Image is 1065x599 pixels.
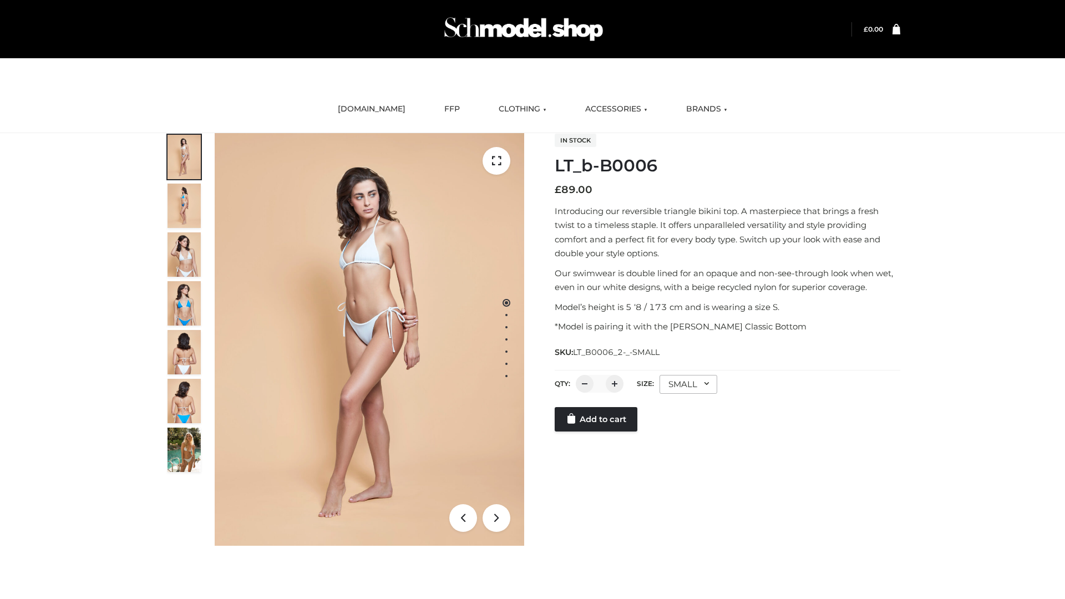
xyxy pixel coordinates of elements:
img: ArielClassicBikiniTop_CloudNine_AzureSky_OW114ECO_7-scaled.jpg [168,330,201,374]
span: £ [555,184,561,196]
a: FFP [436,97,468,121]
div: SMALL [660,375,717,394]
label: QTY: [555,379,570,388]
span: In stock [555,134,596,147]
p: Introducing our reversible triangle bikini top. A masterpiece that brings a fresh twist to a time... [555,204,900,261]
label: Size: [637,379,654,388]
img: ArielClassicBikiniTop_CloudNine_AzureSky_OW114ECO_2-scaled.jpg [168,184,201,228]
img: ArielClassicBikiniTop_CloudNine_AzureSky_OW114ECO_1-scaled.jpg [168,135,201,179]
bdi: 0.00 [864,25,883,33]
a: Add to cart [555,407,637,432]
h1: LT_b-B0006 [555,156,900,176]
a: ACCESSORIES [577,97,656,121]
img: ArielClassicBikiniTop_CloudNine_AzureSky_OW114ECO_8-scaled.jpg [168,379,201,423]
img: ArielClassicBikiniTop_CloudNine_AzureSky_OW114ECO_1 [215,133,524,546]
img: Schmodel Admin 964 [440,7,607,51]
a: [DOMAIN_NAME] [329,97,414,121]
span: SKU: [555,346,661,359]
span: £ [864,25,868,33]
p: Our swimwear is double lined for an opaque and non-see-through look when wet, even in our white d... [555,266,900,295]
img: ArielClassicBikiniTop_CloudNine_AzureSky_OW114ECO_3-scaled.jpg [168,232,201,277]
img: Arieltop_CloudNine_AzureSky2.jpg [168,428,201,472]
img: ArielClassicBikiniTop_CloudNine_AzureSky_OW114ECO_4-scaled.jpg [168,281,201,326]
bdi: 89.00 [555,184,592,196]
a: £0.00 [864,25,883,33]
p: Model’s height is 5 ‘8 / 173 cm and is wearing a size S. [555,300,900,314]
a: CLOTHING [490,97,555,121]
span: LT_B0006_2-_-SMALL [573,347,660,357]
p: *Model is pairing it with the [PERSON_NAME] Classic Bottom [555,319,900,334]
a: BRANDS [678,97,736,121]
